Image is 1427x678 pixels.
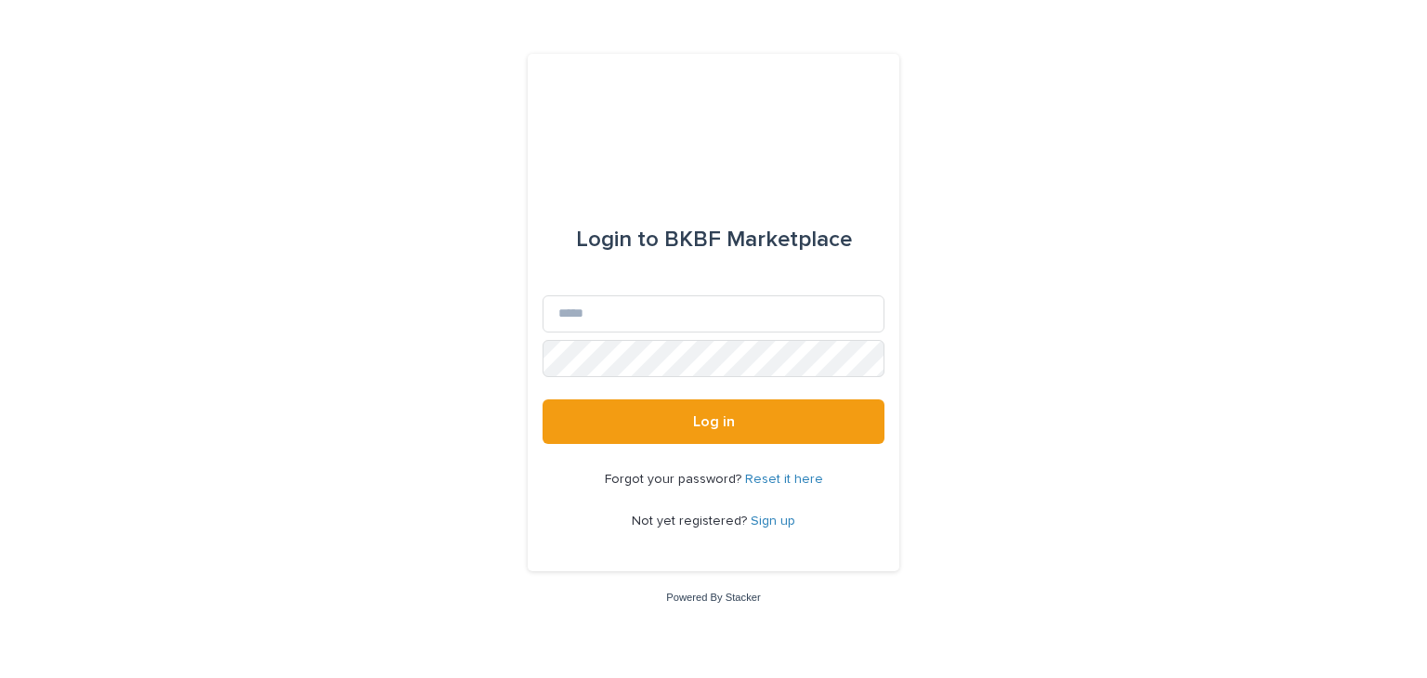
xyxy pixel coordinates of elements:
[745,473,823,486] a: Reset it here
[666,592,760,603] a: Powered By Stacker
[605,473,745,486] span: Forgot your password?
[576,228,659,251] span: Login to
[576,214,852,266] div: BKBF Marketplace
[693,414,735,429] span: Log in
[632,515,751,528] span: Not yet registered?
[751,515,795,528] a: Sign up
[620,98,806,154] img: l65f3yHPToSKODuEVUav
[543,399,884,444] button: Log in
